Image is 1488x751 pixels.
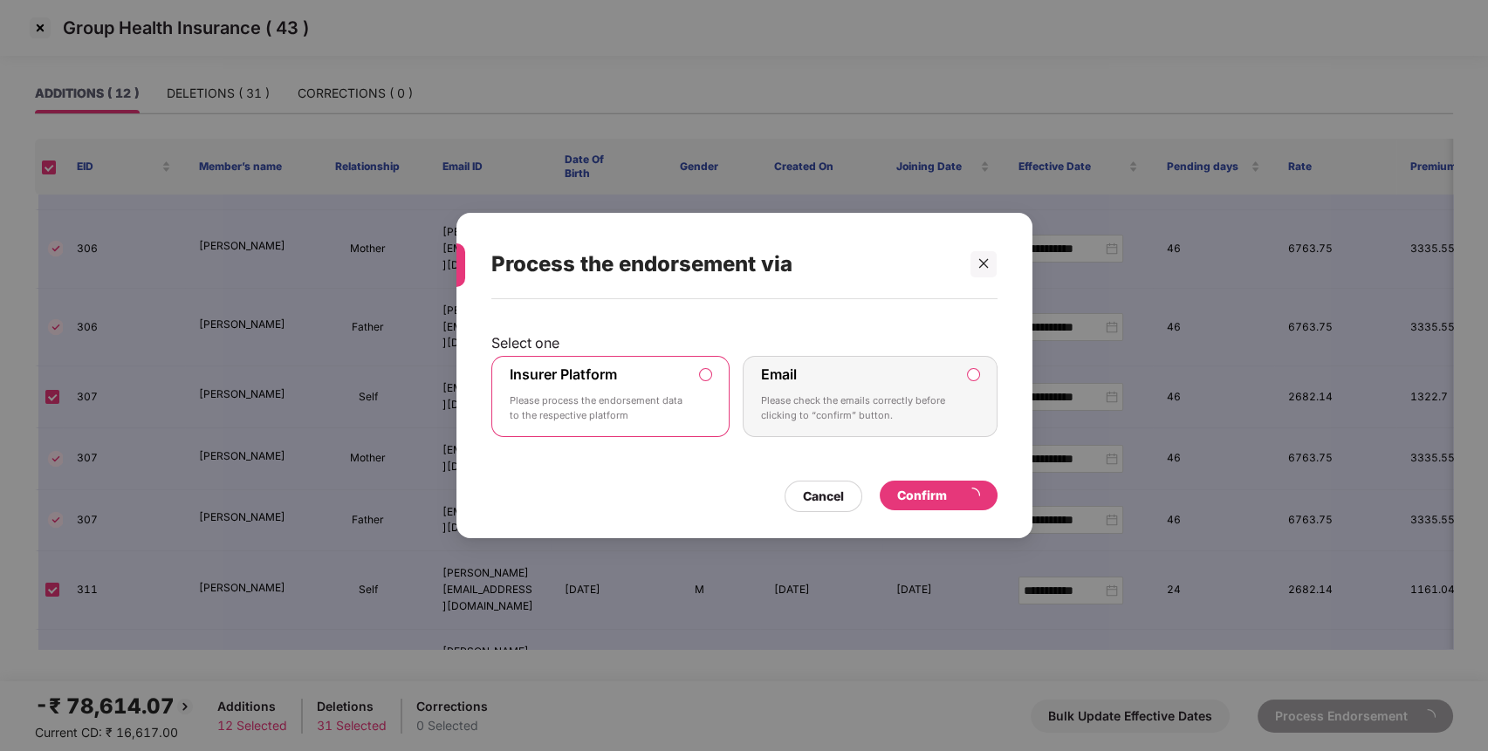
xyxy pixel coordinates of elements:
[491,230,956,298] div: Process the endorsement via
[510,393,688,424] p: Please process the endorsement data to the respective platform
[897,486,980,505] div: Confirm
[761,365,797,383] label: Email
[491,334,998,352] p: Select one
[803,487,844,506] div: Cancel
[700,369,711,380] input: Insurer PlatformPlease process the endorsement data to the respective platform
[510,365,617,383] label: Insurer Platform
[977,257,990,270] span: close
[761,393,954,424] p: Please check the emails correctly before clicking to “confirm” button.
[968,369,979,380] input: EmailPlease check the emails correctly before clicking to “confirm” button.
[964,488,980,503] span: loading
